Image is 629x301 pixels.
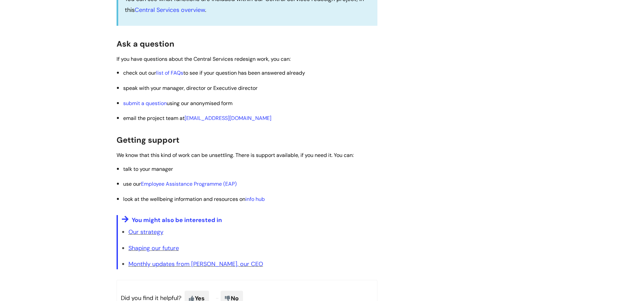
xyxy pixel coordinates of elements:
a: list of FAQs [156,69,183,76]
span: If you have questions about the Central Services redesign work, you can: [117,56,291,62]
span: look at the wellbeing information and resources on [123,196,267,203]
span: using our anonymised form [123,100,232,107]
span: check out our to see if your question has been answered already [123,69,305,76]
a: info hub [245,196,265,203]
a: submit a question [123,100,167,107]
a: Our strategy [128,228,163,236]
span: Ask a question [117,39,174,49]
span: email the project team at [123,115,273,122]
span: talk to your manager [123,166,173,172]
a: Shaping our future [128,244,179,252]
span: We know that this kind of work can be unsettling. There is support available, if you need it. You... [117,152,354,159]
span: You might also be interested in [132,216,222,224]
span: Getting support [117,135,179,145]
a: Central Services overview [135,6,205,14]
a: [EMAIL_ADDRESS][DOMAIN_NAME] [185,115,271,122]
a: Monthly updates from [PERSON_NAME], our CEO [128,260,263,268]
span: use our [123,180,237,187]
a: Employee Assistance Programme (EAP) [141,180,237,187]
span: speak with your manager, director or Executive director [123,85,258,92]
